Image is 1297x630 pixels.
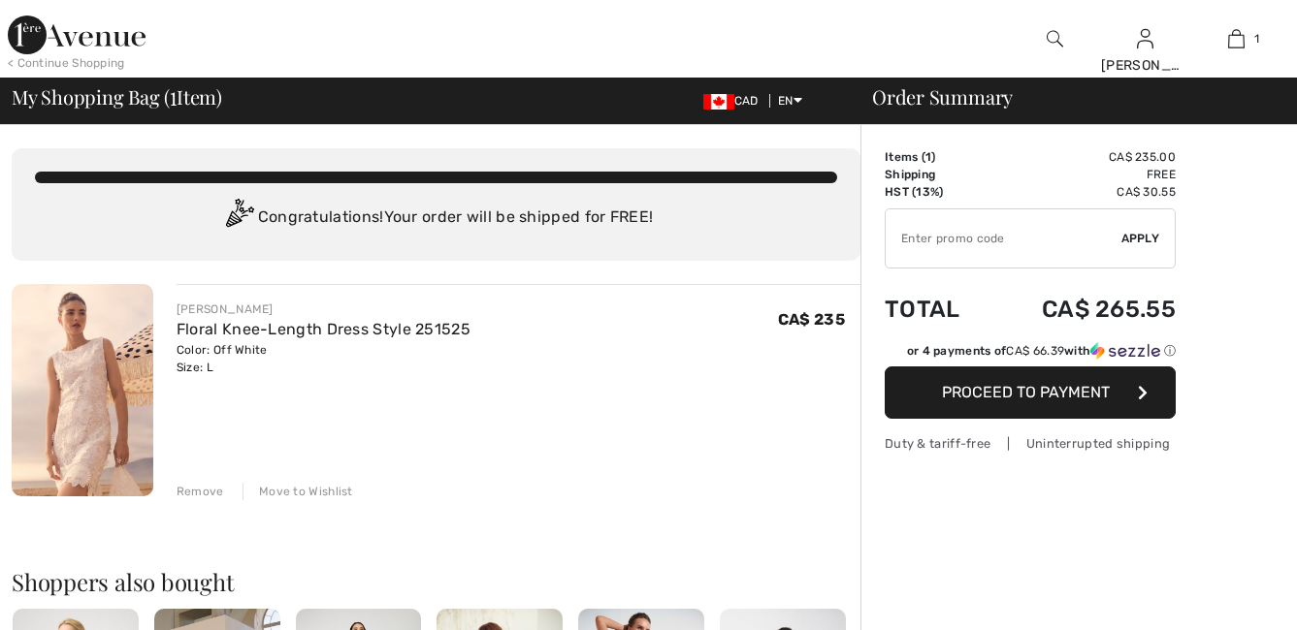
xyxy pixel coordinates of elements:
td: Items ( ) [885,148,989,166]
td: Total [885,276,989,342]
span: CA$ 66.39 [1006,344,1064,358]
div: or 4 payments ofCA$ 66.39withSezzle Click to learn more about Sezzle [885,342,1176,366]
img: Sezzle [1090,342,1160,360]
div: Duty & tariff-free | Uninterrupted shipping [885,434,1176,453]
img: Congratulation2.svg [219,199,258,237]
img: 1ère Avenue [8,16,146,54]
img: Canadian Dollar [703,94,734,110]
td: Shipping [885,166,989,183]
img: Floral Knee-Length Dress Style 251525 [12,284,153,496]
td: CA$ 265.55 [989,276,1176,342]
div: or 4 payments of with [907,342,1176,360]
span: Proceed to Payment [942,383,1110,401]
span: My Shopping Bag ( Item) [12,87,222,107]
div: [PERSON_NAME] [177,300,470,318]
td: CA$ 30.55 [989,183,1176,201]
img: My Info [1137,27,1153,50]
div: Color: Off White Size: L [177,341,470,376]
span: 1 [170,82,177,108]
div: Order Summary [849,87,1285,107]
img: My Bag [1228,27,1245,50]
td: HST (13%) [885,183,989,201]
a: Sign In [1137,29,1153,47]
span: CA$ 235 [778,310,845,329]
td: CA$ 235.00 [989,148,1176,166]
div: Remove [177,483,224,500]
div: Move to Wishlist [243,483,353,500]
div: Congratulations! Your order will be shipped for FREE! [35,199,837,237]
span: 1 [1254,30,1259,47]
input: Promo code [886,209,1121,268]
img: search the website [1047,27,1063,50]
a: 1 [1191,27,1281,50]
button: Proceed to Payment [885,366,1176,419]
span: EN [778,94,802,108]
div: [PERSON_NAME] [1101,55,1190,76]
h2: Shoppers also bought [12,570,860,593]
td: Free [989,166,1176,183]
a: Floral Knee-Length Dress Style 251525 [177,320,470,338]
span: Apply [1121,230,1160,247]
span: 1 [925,150,931,164]
span: CAD [703,94,766,108]
div: < Continue Shopping [8,54,125,72]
